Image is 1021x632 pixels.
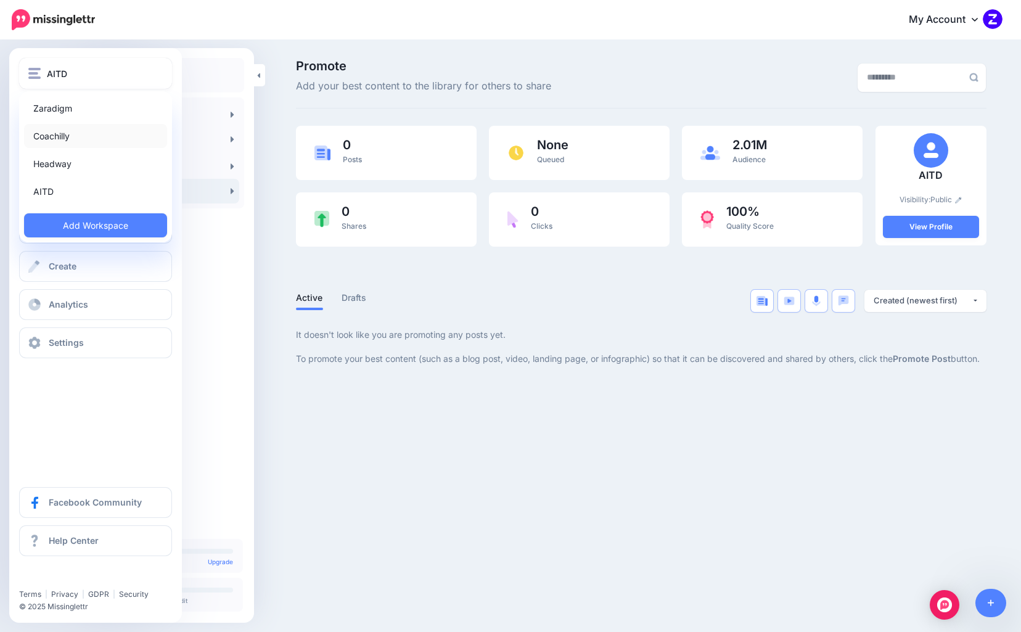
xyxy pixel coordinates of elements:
img: share-green.png [314,211,329,228]
a: Settings [19,327,172,358]
span: Quality Score [726,221,774,231]
img: user_default_image.png [914,133,948,168]
span: Promote [296,60,551,72]
button: AITD [19,58,172,89]
img: article-blue.png [314,146,330,160]
span: Clicks [531,221,552,231]
p: It doesn't look like you are promoting any posts yet. [296,327,986,342]
button: Created (newest first) [864,290,986,312]
li: © 2025 Missinglettr [19,601,181,613]
span: | [45,589,47,599]
span: Shares [342,221,366,231]
img: users-blue.png [700,146,720,160]
span: Queued [537,155,564,164]
div: Open Intercom Messenger [930,590,959,620]
span: 2.01M [732,139,767,151]
img: prize-red.png [700,210,714,229]
img: search-grey-6.png [969,73,978,82]
div: Created (newest first) [874,295,972,306]
a: GDPR [88,589,109,599]
img: menu.png [28,68,41,79]
a: Coachilly [24,124,167,148]
img: microphone.png [812,295,821,306]
span: Add your best content to the library for others to share [296,78,551,94]
a: Drafts [342,290,367,305]
a: Security [119,589,149,599]
span: Posts [343,155,362,164]
img: pointer-purple.png [507,211,519,228]
iframe: Twitter Follow Button [19,572,115,584]
span: Create [49,261,76,271]
span: 0 [531,205,552,218]
span: None [537,139,568,151]
a: Public [930,195,962,204]
span: Settings [49,337,84,348]
a: View Profile [883,216,979,238]
img: article-blue.png [757,296,768,306]
p: Visibility: [883,194,979,206]
a: Zaradigm [24,96,167,120]
a: Help Center [19,525,172,556]
b: Promote Post [893,353,951,364]
img: chat-square-blue.png [838,295,849,306]
span: AITD [47,67,67,81]
p: AITD [883,168,979,184]
img: clock.png [507,144,525,162]
a: AITD [24,179,167,203]
a: Facebook Community [19,487,172,518]
img: pencil.png [955,197,962,203]
span: | [82,589,84,599]
a: Terms [19,589,41,599]
a: Privacy [51,589,78,599]
span: 0 [342,205,366,218]
a: Analytics [19,289,172,320]
p: To promote your best content (such as a blog post, video, landing page, or infographic) so that i... [296,351,986,366]
span: 100% [726,205,774,218]
a: My Account [896,5,1003,35]
a: Headway [24,152,167,176]
span: 0 [343,139,362,151]
img: Missinglettr [12,9,95,30]
img: video-blue.png [784,297,795,305]
span: Audience [732,155,766,164]
a: Add Workspace [24,213,167,237]
span: Help Center [49,535,99,546]
span: | [113,589,115,599]
span: Facebook Community [49,497,142,507]
a: Create [19,251,172,282]
a: Active [296,290,323,305]
span: Analytics [49,299,88,310]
